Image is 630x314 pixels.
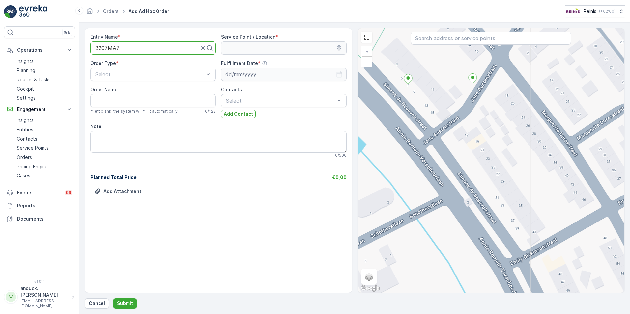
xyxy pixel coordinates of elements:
[4,186,75,199] a: Events99
[17,67,35,74] p: Planning
[4,280,75,284] span: v 1.51.1
[17,47,62,53] p: Operations
[599,9,616,14] p: ( +02:00 )
[362,57,372,66] a: Zoom Out
[103,8,119,14] a: Orders
[17,202,72,209] p: Reports
[17,145,49,151] p: Service Points
[4,43,75,57] button: Operations
[17,154,32,161] p: Orders
[103,188,141,195] p: Add Attachment
[4,199,75,212] a: Reports
[17,172,30,179] p: Cases
[226,97,335,105] p: Select
[365,49,368,54] span: +
[20,285,68,298] p: anouck.[PERSON_NAME]
[90,109,178,114] span: If left blank, the system will fill it automatically
[64,30,71,35] p: ⌘B
[205,109,216,114] p: 0 / 128
[411,32,571,45] input: Search address or service points
[4,103,75,116] button: Engagement
[17,189,61,196] p: Events
[95,70,204,78] p: Select
[359,284,381,293] img: Google
[89,300,105,307] p: Cancel
[17,163,48,170] p: Pricing Engine
[17,117,34,124] p: Insights
[17,86,34,92] p: Cockpit
[14,125,75,134] a: Entities
[90,123,101,129] label: Note
[14,57,75,66] a: Insights
[4,212,75,225] a: Documents
[221,60,258,66] label: Fulfillment Date
[4,285,75,309] button: AAanouck.[PERSON_NAME][EMAIL_ADDRESS][DOMAIN_NAME]
[14,144,75,153] a: Service Points
[4,5,17,18] img: logo
[362,32,372,42] a: View Fullscreen
[14,116,75,125] a: Insights
[127,8,171,14] span: Add Ad Hoc Order
[14,75,75,84] a: Routes & Tasks
[90,186,145,196] button: Upload File
[335,153,347,158] p: 0 / 500
[113,298,137,309] button: Submit
[90,174,137,181] p: Planned Total Price
[14,171,75,180] a: Cases
[17,58,34,65] p: Insights
[86,10,93,15] a: Homepage
[14,134,75,144] a: Contacts
[14,66,75,75] a: Planning
[221,68,347,81] input: dd/mm/yyyy
[66,190,71,195] p: 99
[90,87,118,92] label: Order Name
[17,95,36,101] p: Settings
[584,8,596,14] p: Reinis
[20,298,68,309] p: [EMAIL_ADDRESS][DOMAIN_NAME]
[90,60,116,66] label: Order Type
[85,298,109,309] button: Cancel
[565,8,581,15] img: Reinis-Logo-Vrijstaand_Tekengebied-1-copy2_aBO4n7j.png
[17,216,72,222] p: Documents
[359,284,381,293] a: Open this area in Google Maps (opens a new window)
[565,5,625,17] button: Reinis(+02:00)
[117,300,133,307] p: Submit
[14,84,75,93] a: Cockpit
[224,111,253,117] p: Add Contact
[365,59,368,64] span: −
[221,87,242,92] label: Contacts
[262,61,267,66] div: Help Tooltip Icon
[6,292,16,302] div: AA
[14,93,75,103] a: Settings
[221,110,256,118] button: Add Contact
[14,153,75,162] a: Orders
[17,126,33,133] p: Entities
[362,47,372,57] a: Zoom In
[17,106,62,113] p: Engagement
[221,34,275,39] label: Service Point / Location
[19,5,47,18] img: logo_light-DOdMpM7g.png
[362,270,376,284] a: Layers
[90,34,118,39] label: Entity Name
[17,136,37,142] p: Contacts
[332,174,347,180] span: €0,00
[14,162,75,171] a: Pricing Engine
[17,76,51,83] p: Routes & Tasks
